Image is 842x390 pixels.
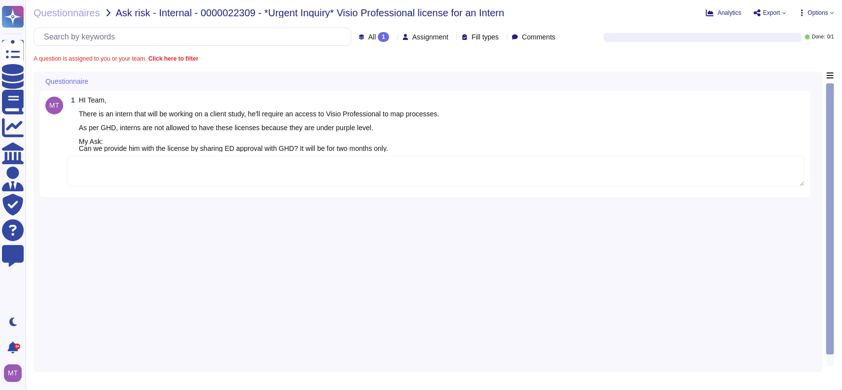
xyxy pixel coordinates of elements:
span: Ask risk - Internal - 0000022309 - *Urgent Inquiry* Visio Professional license for an Intern [116,8,505,18]
span: Fill types [472,34,499,40]
img: user [45,97,63,114]
span: 1 [67,97,75,104]
span: Assignment [412,34,448,40]
span: HI Team, There is an intern that will be working on a client study, he'll require an access to Vi... [79,96,439,152]
span: 0 / 1 [827,35,834,39]
span: Options [808,10,828,16]
span: Analytics [718,10,741,16]
img: user [4,364,22,382]
input: Search by keywords [39,28,351,45]
span: Comments [522,34,555,40]
span: Questionnaire [45,78,88,85]
span: All [368,34,376,40]
div: 9+ [14,344,20,350]
button: user [2,362,29,384]
span: Export [763,10,780,16]
div: 1 [378,32,389,42]
span: A question is assigned to you or your team. [34,56,198,62]
span: Questionnaires [34,8,100,18]
span: Done: [812,35,825,39]
button: Analytics [706,9,741,17]
b: Click here to filter [146,55,198,62]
